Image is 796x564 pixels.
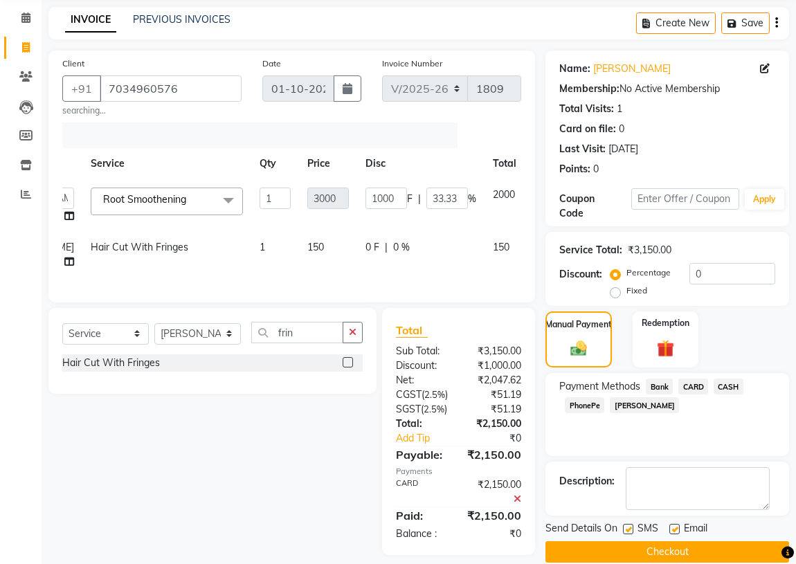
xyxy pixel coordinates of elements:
input: Search or Scan [251,322,343,343]
span: Root Smoothening [103,193,186,206]
div: Last Visit: [559,142,606,156]
small: searching... [62,104,242,117]
span: SMS [637,521,658,538]
button: Checkout [545,541,789,563]
span: 150 [307,241,324,253]
span: 2.5% [424,389,445,400]
span: PhonePe [565,397,604,413]
div: 0 [619,122,624,136]
div: ₹2,150.00 [459,477,532,507]
div: ₹0 [471,431,532,446]
div: ( ) [386,402,459,417]
button: Apply [745,189,784,210]
div: Payments [396,466,521,477]
div: ( ) [386,388,459,402]
div: Paid: [386,507,457,524]
span: Hair Cut With Fringes [91,241,188,253]
div: 1 [617,102,622,116]
div: Sub Total: [386,344,459,358]
span: 2.5% [424,403,444,415]
img: _gift.svg [651,338,680,360]
div: ₹2,150.00 [457,446,532,463]
div: ₹2,047.62 [459,373,532,388]
div: Coupon Code [559,192,631,221]
label: Date [262,57,281,70]
img: _cash.svg [566,339,593,358]
a: PREVIOUS INVOICES [133,13,230,26]
span: % [468,192,476,206]
div: ₹0 [459,527,532,541]
a: [PERSON_NAME] [593,62,671,76]
div: Description: [559,474,615,489]
div: Card on file: [559,122,616,136]
span: 1 [260,241,265,253]
th: Price [299,148,357,179]
label: Manual Payment [545,318,612,331]
a: Add Tip [386,431,471,446]
div: Discount: [559,267,602,282]
span: | [418,192,421,206]
th: Total [485,148,525,179]
div: ₹3,150.00 [628,243,671,257]
label: Fixed [626,284,647,297]
span: F [407,192,413,206]
div: Membership: [559,82,619,96]
label: Invoice Number [382,57,442,70]
span: CARD [678,379,708,394]
div: ₹51.19 [459,402,532,417]
label: Percentage [626,266,671,279]
div: ₹1,000.00 [459,358,532,373]
div: Balance : [386,527,459,541]
div: Service Total: [559,243,622,257]
div: Total Visits: [559,102,614,116]
span: Bank [646,379,673,394]
div: ₹3,150.00 [459,344,532,358]
div: Points: [559,162,590,176]
div: Total: [386,417,459,431]
div: Discount: [386,358,459,373]
span: 2000 [493,188,515,201]
input: Enter Offer / Coupon Code [631,188,739,210]
div: 0 [593,162,599,176]
span: CASH [714,379,743,394]
label: Client [62,57,84,70]
span: 150 [493,241,509,253]
div: [DATE] [608,142,638,156]
span: CGST [396,388,422,401]
a: x [186,193,192,206]
a: INVOICE [65,8,116,33]
div: ₹51.19 [459,388,532,402]
span: | [385,240,388,255]
div: ₹2,150.00 [457,507,532,524]
span: SGST [396,403,421,415]
button: +91 [62,75,101,102]
label: Redemption [642,317,689,329]
input: Search by Name/Mobile/Email/Code [100,75,242,102]
span: Send Details On [545,521,617,538]
div: ₹2,150.00 [459,417,532,431]
th: Disc [357,148,485,179]
span: 0 F [365,240,379,255]
span: Email [684,521,707,538]
div: CARD [386,477,459,507]
span: Total [396,323,428,338]
th: Service [82,148,251,179]
div: Payable: [386,446,457,463]
div: No Active Membership [559,82,775,96]
button: Save [721,12,770,34]
button: Create New [636,12,716,34]
div: Net: [386,373,459,388]
th: Qty [251,148,299,179]
span: Payment Methods [559,379,640,394]
div: Hair Cut With Fringes [62,356,160,370]
div: Name: [559,62,590,76]
span: [PERSON_NAME] [610,397,679,413]
span: 0 % [393,240,410,255]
